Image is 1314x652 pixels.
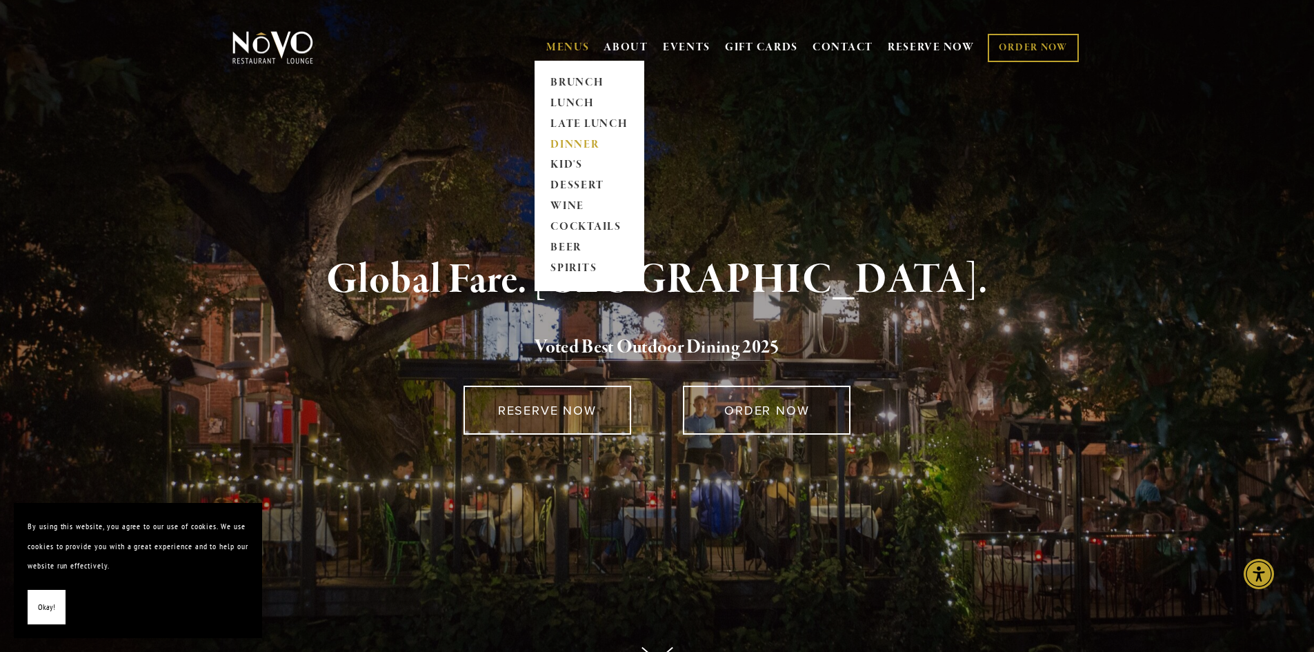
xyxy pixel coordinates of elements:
a: GIFT CARDS [725,34,798,61]
a: LATE LUNCH [546,114,633,135]
a: MENUS [546,41,590,55]
a: SPIRITS [546,259,633,279]
div: Accessibility Menu [1244,559,1274,589]
a: RESERVE NOW [464,386,631,435]
a: LUNCH [546,93,633,114]
a: DESSERT [546,176,633,197]
p: By using this website, you agree to our use of cookies. We use cookies to provide you with a grea... [28,517,248,576]
span: Okay! [38,597,55,618]
a: WINE [546,197,633,217]
strong: Global Fare. [GEOGRAPHIC_DATA]. [326,254,988,306]
a: DINNER [546,135,633,155]
img: Novo Restaurant &amp; Lounge [230,30,316,65]
a: BRUNCH [546,72,633,93]
a: COCKTAILS [546,217,633,238]
a: EVENTS [663,41,710,55]
a: ABOUT [604,41,648,55]
button: Okay! [28,590,66,625]
a: BEER [546,238,633,259]
a: CONTACT [813,34,873,61]
a: RESERVE NOW [888,34,975,61]
a: ORDER NOW [988,34,1078,62]
a: KID'S [546,155,633,176]
h2: 5 [255,333,1059,362]
a: ORDER NOW [683,386,850,435]
a: Voted Best Outdoor Dining 202 [535,335,770,362]
section: Cookie banner [14,503,262,638]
